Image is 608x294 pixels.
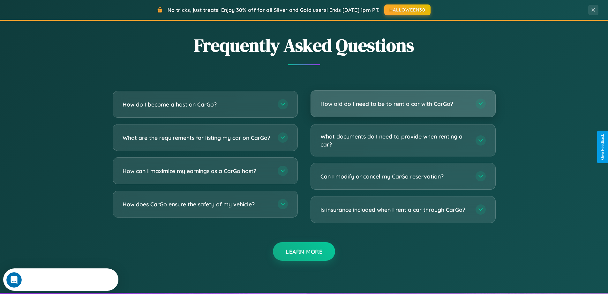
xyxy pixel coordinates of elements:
[320,206,469,214] h3: Is insurance included when I rent a car through CarGo?
[3,268,118,291] iframe: Intercom live chat discovery launcher
[113,33,496,58] h2: Frequently Asked Questions
[123,134,271,142] h3: What are the requirements for listing my car on CarGo?
[320,132,469,148] h3: What documents do I need to provide when renting a car?
[273,242,335,261] button: Learn More
[123,167,271,175] h3: How can I maximize my earnings as a CarGo host?
[168,7,379,13] span: No tricks, just treats! Enjoy 30% off for all Silver and Gold users! Ends [DATE] 1pm PT.
[123,200,271,208] h3: How does CarGo ensure the safety of my vehicle?
[320,172,469,180] h3: Can I modify or cancel my CarGo reservation?
[384,4,431,15] button: HALLOWEEN30
[320,100,469,108] h3: How old do I need to be to rent a car with CarGo?
[123,100,271,108] h3: How do I become a host on CarGo?
[6,272,22,288] iframe: Intercom live chat
[600,134,605,160] div: Give Feedback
